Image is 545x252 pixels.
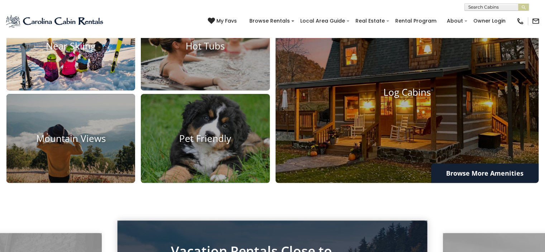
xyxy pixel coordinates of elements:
h4: Mountain Views [6,133,135,144]
a: Log Cabins [276,1,539,183]
img: phone-regular-black.png [516,17,524,25]
img: Blue-2.png [5,14,105,28]
h4: Log Cabins [276,87,539,98]
span: My Favs [216,17,237,25]
h4: Near Skiing [6,41,135,52]
img: mail-regular-black.png [532,17,540,25]
a: About [443,15,467,27]
a: Hot Tubs [141,1,269,90]
h4: Hot Tubs [141,41,269,52]
a: My Favs [208,17,239,25]
a: Pet Friendly [141,94,269,183]
h4: Pet Friendly [141,133,269,144]
a: Browse Rentals [246,15,293,27]
a: Mountain Views [6,94,135,183]
a: Near Skiing [6,1,135,90]
a: Local Area Guide [297,15,349,27]
a: Browse More Amenities [431,163,539,183]
a: Real Estate [352,15,388,27]
a: Rental Program [392,15,440,27]
a: Owner Login [470,15,509,27]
